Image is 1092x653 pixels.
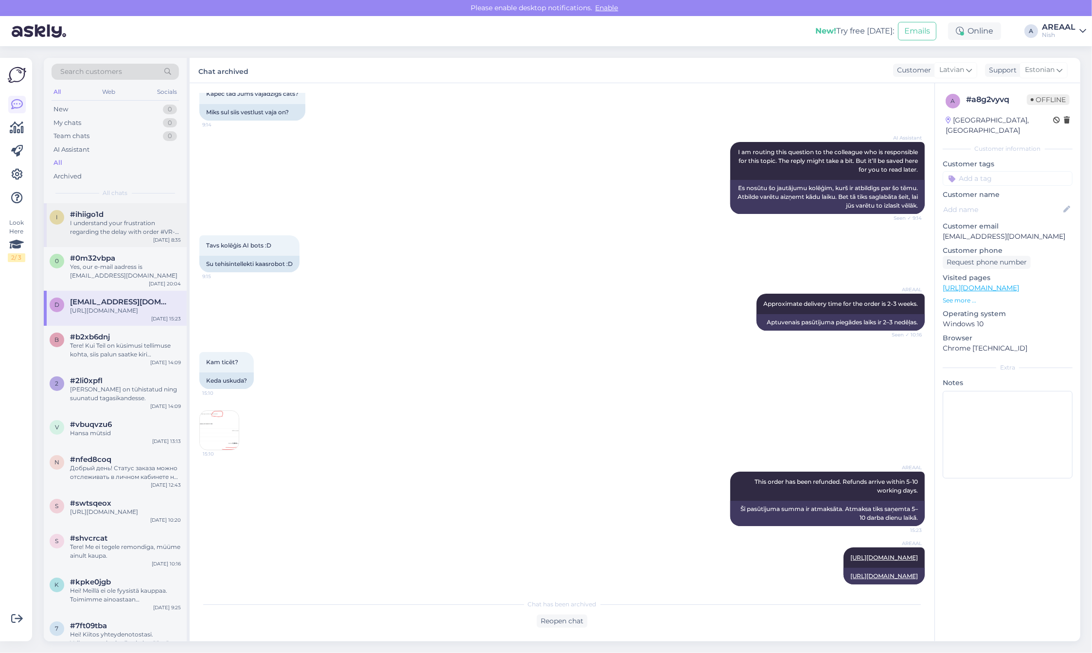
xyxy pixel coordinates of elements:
div: All [52,86,63,98]
span: All chats [103,189,128,197]
span: #vbuqvzu6 [70,420,112,429]
div: [DATE] 10:20 [150,516,181,524]
div: Aptuvenais pasūtījuma piegādes laiks ir 2–3 nedēļas. [757,314,925,331]
span: #2li0xpfl [70,376,103,385]
div: [DATE] 10:16 [152,560,181,567]
span: AREAAL [885,286,922,293]
span: #nfed8coq [70,455,111,464]
div: Tere! Kui Teil on küsimusi tellimuse kohta, siis palun saatke kiri [EMAIL_ADDRESS][DOMAIN_NAME] [70,341,181,359]
div: Web [101,86,118,98]
span: Latvian [939,65,964,75]
span: Enable [593,3,621,12]
button: Emails [898,22,936,40]
p: Notes [943,378,1073,388]
div: 0 [163,105,177,114]
span: Tavs kolēģis AI bots :D [206,242,271,249]
div: Hansa mütsid [70,429,181,438]
span: s [55,537,59,545]
span: #ihiigo1d [70,210,104,219]
span: 9:15 [202,273,239,280]
span: Offline [1027,94,1070,105]
span: s [55,502,59,510]
div: Archived [53,172,82,181]
span: #b2xb6dnj [70,333,110,341]
div: [DATE] 14:09 [150,359,181,366]
span: Chat has been archived [528,600,597,609]
div: My chats [53,118,81,128]
a: [URL][DOMAIN_NAME] [943,283,1019,292]
span: 15:10 [202,389,239,397]
span: 9:14 [202,121,239,128]
span: This order has been refunded. Refunds arrive within 5-10 working days. [755,478,919,494]
div: Šī pasūtījuma summa ir atmaksāta. Atmaksa tiks saņemta 5–10 darba dienu laikā. [730,501,925,526]
div: Su tehisintellekti kaasrobot :D [199,256,299,272]
div: Socials [155,86,179,98]
p: Customer email [943,221,1073,231]
p: Windows 10 [943,319,1073,329]
div: Добрый день! Статус заказа можно отслеживать в личном кабинете на странице "Отслеживание заказа".... [70,464,181,481]
div: [URL][DOMAIN_NAME] [70,306,181,315]
div: Reopen chat [537,615,587,628]
span: Kāpēc tad Jums vajadzīgs čats? [206,90,299,97]
span: Approximate delivery time for the order is 2-3 weeks. [763,300,918,307]
span: #swtsqeox [70,499,111,508]
div: Customer information [943,144,1073,153]
span: AREAAL [885,464,922,471]
div: 2 / 3 [8,253,25,262]
span: 2 [55,380,59,387]
div: [DATE] 20:04 [149,280,181,287]
div: Request phone number [943,256,1031,269]
div: Yes, our e-mail aadress is [EMAIL_ADDRESS][DOMAIN_NAME] [70,263,181,280]
div: Tere! Me ei tegele remondiga, müüme ainult kaupa. [70,543,181,560]
div: [DATE] 9:25 [153,604,181,611]
span: 7 [55,625,59,632]
p: Customer tags [943,159,1073,169]
input: Add a tag [943,171,1073,186]
div: 0 [163,118,177,128]
p: Visited pages [943,273,1073,283]
div: Extra [943,363,1073,372]
input: Add name [943,204,1061,215]
p: Customer phone [943,246,1073,256]
p: See more ... [943,296,1073,305]
img: Askly Logo [8,66,26,84]
div: New [53,105,68,114]
span: 0 [55,257,59,265]
div: Es nosūtu šo jautājumu kolēģim, kurš ir atbildīgs par šo tēmu. Atbilde varētu aizņemt kādu laiku.... [730,180,925,214]
div: [GEOGRAPHIC_DATA], [GEOGRAPHIC_DATA] [946,115,1053,136]
span: b [55,336,59,343]
span: n [54,459,59,466]
p: Customer name [943,190,1073,200]
div: I understand your frustration regarding the delay with order #VR-20742. I will notify my colleagu... [70,219,181,236]
div: Look Here [8,218,25,262]
span: AREAAL [885,540,922,547]
label: Chat archived [198,64,248,77]
div: Try free [DATE]: [815,25,894,37]
p: Browser [943,333,1073,343]
p: Operating system [943,309,1073,319]
a: [URL][DOMAIN_NAME] [850,554,918,561]
span: #0m32vbpa [70,254,115,263]
img: Attachment [200,411,239,450]
span: a [951,97,955,105]
div: Hei! Meillä ei ole fyysistä kauppaa. Toimimme ainoastaan verkkokauppana ja lähetämme kaikki tilau... [70,586,181,604]
span: I am routing this question to the colleague who is responsible for this topic. The reply might ta... [738,148,919,173]
div: A [1024,24,1038,38]
span: Seen ✓ 9:14 [885,214,922,222]
a: [URL][DOMAIN_NAME] [850,572,918,580]
span: k [55,581,59,588]
span: 15:10 [203,450,239,458]
div: [DATE] 8:35 [153,236,181,244]
span: 15:23 [885,585,922,592]
div: [PERSON_NAME] on tühistatud ning suunatud tagasikandesse. [70,385,181,403]
span: Search customers [60,67,122,77]
div: Customer [893,65,931,75]
div: [URL][DOMAIN_NAME] [70,508,181,516]
div: AREAAL [1042,23,1075,31]
span: #kpke0jgb [70,578,111,586]
div: # a8g2vyvq [966,94,1027,106]
span: #shvcrcat [70,534,107,543]
span: AI Assistant [885,134,922,141]
div: 0 [163,131,177,141]
b: New! [815,26,836,35]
